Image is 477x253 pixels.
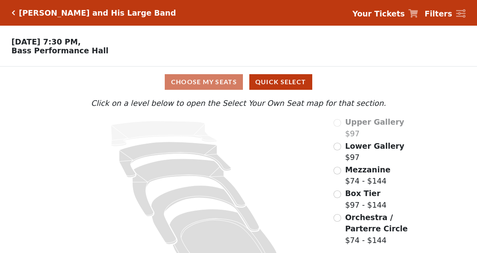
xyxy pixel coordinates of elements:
path: Lower Gallery - Seats Available: 239 [119,142,231,178]
label: $97 - $144 [345,188,387,210]
span: Box Tier [345,189,380,198]
path: Upper Gallery - Seats Available: 0 [111,121,217,146]
label: $74 - $144 [345,164,390,187]
label: $97 [345,140,404,163]
strong: Filters [424,9,452,18]
button: Quick Select [249,74,312,90]
span: Lower Gallery [345,142,404,150]
strong: Your Tickets [352,9,405,18]
label: $74 - $144 [345,212,412,246]
span: Mezzanine [345,165,390,174]
h5: [PERSON_NAME] and His Large Band [19,8,176,18]
a: Filters [424,8,465,20]
span: Orchestra / Parterre Circle [345,213,408,233]
p: Click on a level below to open the Select Your Own Seat map for that section. [65,97,412,109]
span: Upper Gallery [345,117,404,126]
a: Click here to go back to filters [12,10,15,16]
a: Your Tickets [352,8,418,20]
label: $97 [345,116,404,139]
